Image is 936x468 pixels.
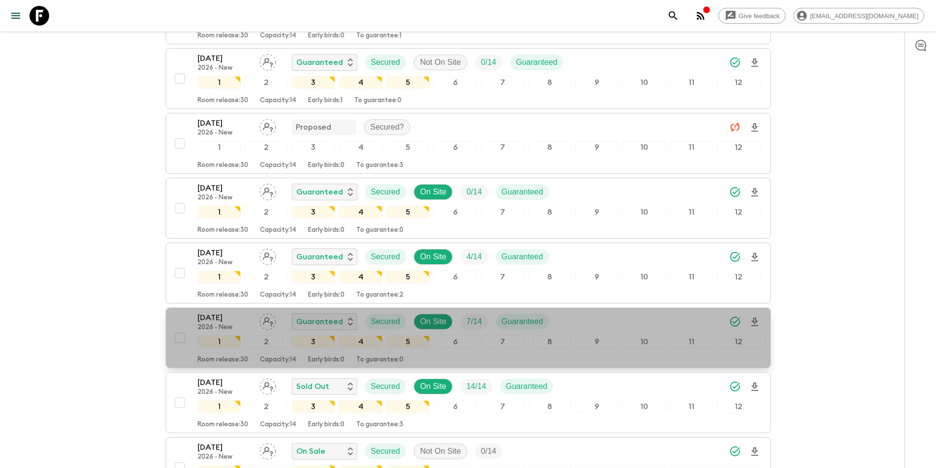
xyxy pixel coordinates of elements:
[371,186,400,198] p: Secured
[481,271,524,283] div: 7
[260,226,296,234] p: Capacity: 14
[466,186,482,198] p: 0 / 14
[729,316,741,328] svg: Synced Successfully
[198,312,252,324] p: [DATE]
[260,97,296,105] p: Capacity: 14
[433,76,477,89] div: 6
[575,206,619,219] div: 9
[420,381,446,392] p: On Site
[386,335,429,348] div: 5
[371,56,400,68] p: Secured
[166,307,771,368] button: [DATE]2026 - NewAssign pack leaderGuaranteedSecuredOn SiteTrip FillGuaranteed123456789101112Room ...
[516,56,558,68] p: Guaranteed
[466,381,486,392] p: 14 / 14
[339,335,382,348] div: 4
[460,249,487,265] div: Trip Fill
[717,141,760,154] div: 12
[365,379,406,394] div: Secured
[528,76,571,89] div: 8
[198,388,252,396] p: 2026 - New
[481,141,524,154] div: 7
[166,178,771,239] button: [DATE]2026 - NewAssign pack leaderGuaranteedSecuredOn SiteTrip FillGuaranteed123456789101112Room ...
[308,356,344,364] p: Early birds: 0
[502,186,543,198] p: Guaranteed
[245,271,288,283] div: 2
[308,97,342,105] p: Early birds: 1
[575,271,619,283] div: 9
[481,206,524,219] div: 7
[198,324,252,331] p: 2026 - New
[260,291,296,299] p: Capacity: 14
[166,113,771,174] button: [DATE]2026 - NewAssign pack leaderProposedSecured?123456789101112Room release:30Capacity:14Early ...
[365,443,406,459] div: Secured
[371,445,400,457] p: Secured
[296,121,331,133] p: Proposed
[198,129,252,137] p: 2026 - New
[308,32,344,40] p: Early birds: 0
[670,271,713,283] div: 11
[414,249,453,265] div: On Site
[670,141,713,154] div: 11
[433,271,477,283] div: 6
[475,55,502,70] div: Trip Fill
[575,141,619,154] div: 9
[356,356,403,364] p: To guarantee: 0
[198,76,241,89] div: 1
[717,206,760,219] div: 12
[386,400,429,413] div: 5
[717,400,760,413] div: 12
[296,251,343,263] p: Guaranteed
[198,206,241,219] div: 1
[365,314,406,330] div: Secured
[339,141,382,154] div: 4
[198,291,248,299] p: Room release: 30
[260,356,296,364] p: Capacity: 14
[292,271,335,283] div: 3
[354,97,401,105] p: To guarantee: 0
[420,251,446,263] p: On Site
[466,251,482,263] p: 4 / 14
[420,186,446,198] p: On Site
[420,56,461,68] p: Not On Site
[260,162,296,169] p: Capacity: 14
[623,400,666,413] div: 10
[356,32,401,40] p: To guarantee: 1
[729,251,741,263] svg: Synced Successfully
[420,445,461,457] p: Not On Site
[198,53,252,64] p: [DATE]
[734,12,785,20] span: Give feedback
[260,421,296,429] p: Capacity: 14
[575,335,619,348] div: 9
[245,141,288,154] div: 2
[371,316,400,328] p: Secured
[794,8,924,24] div: [EMAIL_ADDRESS][DOMAIN_NAME]
[259,446,276,454] span: Assign pack leader
[245,335,288,348] div: 2
[308,226,344,234] p: Early birds: 0
[356,226,403,234] p: To guarantee: 0
[433,206,477,219] div: 6
[296,56,343,68] p: Guaranteed
[749,57,761,69] svg: Download Onboarding
[502,251,543,263] p: Guaranteed
[308,421,344,429] p: Early birds: 0
[433,335,477,348] div: 6
[365,55,406,70] div: Secured
[717,271,760,283] div: 12
[670,206,713,219] div: 11
[198,117,252,129] p: [DATE]
[528,141,571,154] div: 8
[670,335,713,348] div: 11
[198,64,252,72] p: 2026 - New
[386,206,429,219] div: 5
[198,32,248,40] p: Room release: 30
[370,121,404,133] p: Secured?
[198,377,252,388] p: [DATE]
[663,6,683,26] button: search adventures
[259,187,276,194] span: Assign pack leader
[198,141,241,154] div: 1
[198,226,248,234] p: Room release: 30
[245,206,288,219] div: 2
[575,400,619,413] div: 9
[528,271,571,283] div: 8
